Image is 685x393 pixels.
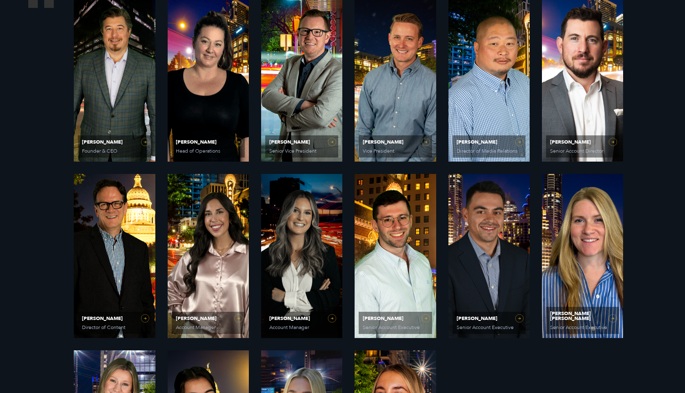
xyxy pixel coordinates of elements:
[176,325,239,330] span: Account Manager
[550,325,613,330] span: Senior Account Executive
[269,325,332,330] span: Account Manager
[82,139,147,144] span: [PERSON_NAME]
[457,139,521,144] span: [PERSON_NAME]
[550,139,615,144] span: [PERSON_NAME]
[168,174,249,338] a: View Bio for Sarah Vandiver
[457,316,521,321] span: [PERSON_NAME]
[542,174,623,338] a: View Bio for Katie Anne Hayes
[448,174,530,338] a: View Bio for Mike Bradley
[363,149,426,153] span: Vice President
[355,174,436,338] a: View Bio for Josh Georgiou
[550,149,613,153] span: Senior Account Director
[82,316,147,321] span: [PERSON_NAME]
[269,149,332,153] span: Senior Vice President
[82,325,145,330] span: Director of Content
[176,139,241,144] span: [PERSON_NAME]
[550,311,615,321] span: [PERSON_NAME] [PERSON_NAME]
[363,139,428,144] span: [PERSON_NAME]
[261,174,342,338] a: View Bio for McKenzie Covell
[457,325,520,330] span: Senior Account Executive
[176,149,239,153] span: Head of Operations
[363,316,428,321] span: [PERSON_NAME]
[74,174,155,338] a: View Bio for Jeff Beckham
[363,325,426,330] span: Senior Account Executive
[457,149,520,153] span: Director of Media Relations
[82,149,145,153] span: Founder & CEO
[269,139,334,144] span: [PERSON_NAME]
